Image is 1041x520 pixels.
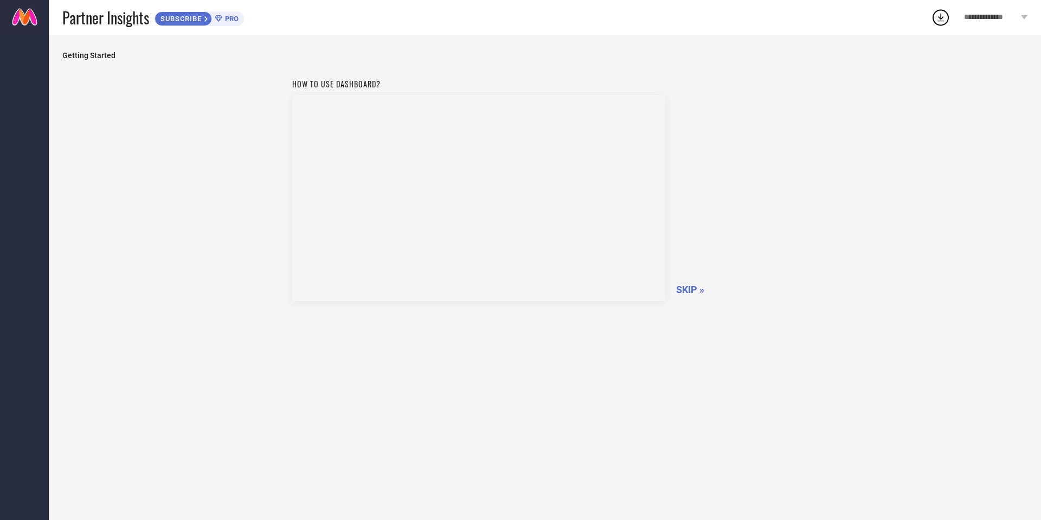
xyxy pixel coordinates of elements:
a: SUBSCRIBEPRO [155,9,244,26]
span: PRO [222,15,239,23]
iframe: Workspace Section [292,95,665,301]
span: Getting Started [62,51,1027,60]
span: Partner Insights [62,7,149,29]
span: SUBSCRIBE [155,15,204,23]
h1: How to use dashboard? [292,78,665,90]
span: SKIP » [676,284,704,295]
div: Open download list [931,8,950,27]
